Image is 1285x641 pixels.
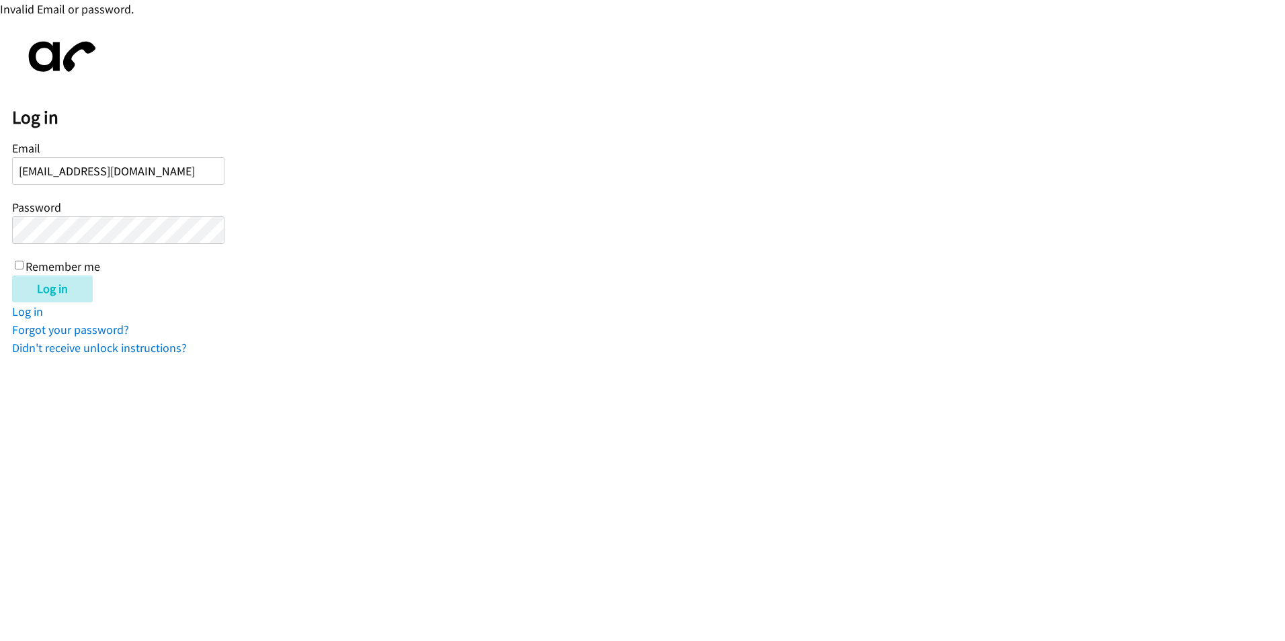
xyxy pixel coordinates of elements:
[12,140,40,156] label: Email
[12,200,61,215] label: Password
[26,259,100,274] label: Remember me
[12,304,43,319] a: Log in
[12,275,93,302] input: Log in
[12,322,129,337] a: Forgot your password?
[12,30,106,83] img: aphone-8a226864a2ddd6a5e75d1ebefc011f4aa8f32683c2d82f3fb0802fe031f96514.svg
[12,106,1285,129] h2: Log in
[12,340,187,355] a: Didn't receive unlock instructions?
